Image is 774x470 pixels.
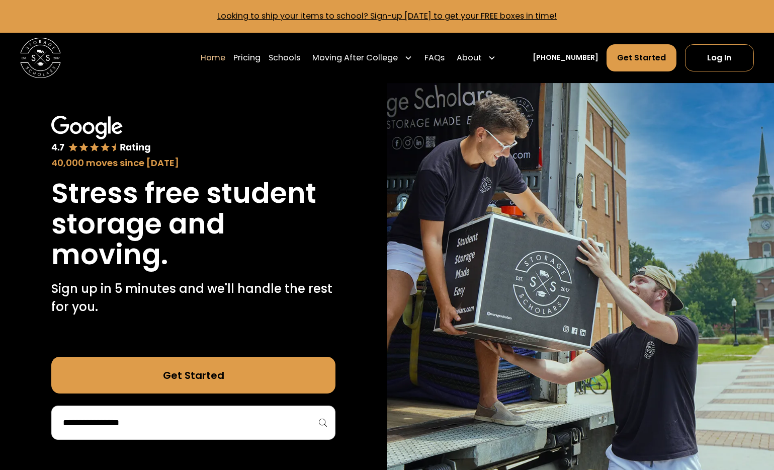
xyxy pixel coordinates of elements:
[453,44,500,72] div: About
[424,44,445,72] a: FAQs
[201,44,225,72] a: Home
[51,280,335,317] p: Sign up in 5 minutes and we'll handle the rest for you.
[607,44,676,71] a: Get Started
[269,44,300,72] a: Schools
[217,10,557,22] a: Looking to ship your items to school? Sign-up [DATE] to get your FREE boxes in time!
[51,156,335,170] div: 40,000 moves since [DATE]
[685,44,754,71] a: Log In
[51,116,151,154] img: Google 4.7 star rating
[20,38,61,79] img: Storage Scholars main logo
[51,357,335,394] a: Get Started
[233,44,261,72] a: Pricing
[533,52,598,63] a: [PHONE_NUMBER]
[308,44,416,72] div: Moving After College
[312,52,398,64] div: Moving After College
[51,178,335,270] h1: Stress free student storage and moving.
[457,52,482,64] div: About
